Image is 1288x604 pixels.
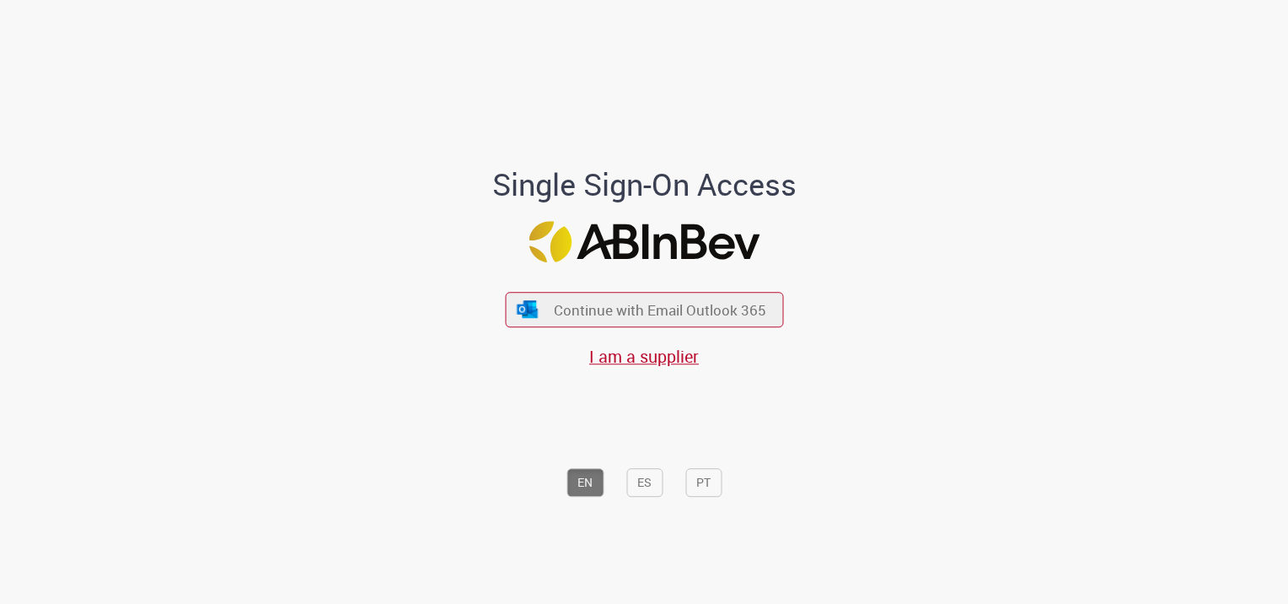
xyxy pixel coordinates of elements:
button: PT [685,468,722,497]
a: I am a supplier [589,345,699,368]
button: EN [566,468,604,497]
img: ícone Azure/Microsoft 360 [516,300,539,318]
button: ES [626,468,663,497]
img: Logo ABInBev [529,221,759,262]
span: Continue with Email Outlook 365 [554,300,766,320]
h1: Single Sign-On Access [411,168,878,202]
button: ícone Azure/Microsoft 360 Continue with Email Outlook 365 [505,293,783,327]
